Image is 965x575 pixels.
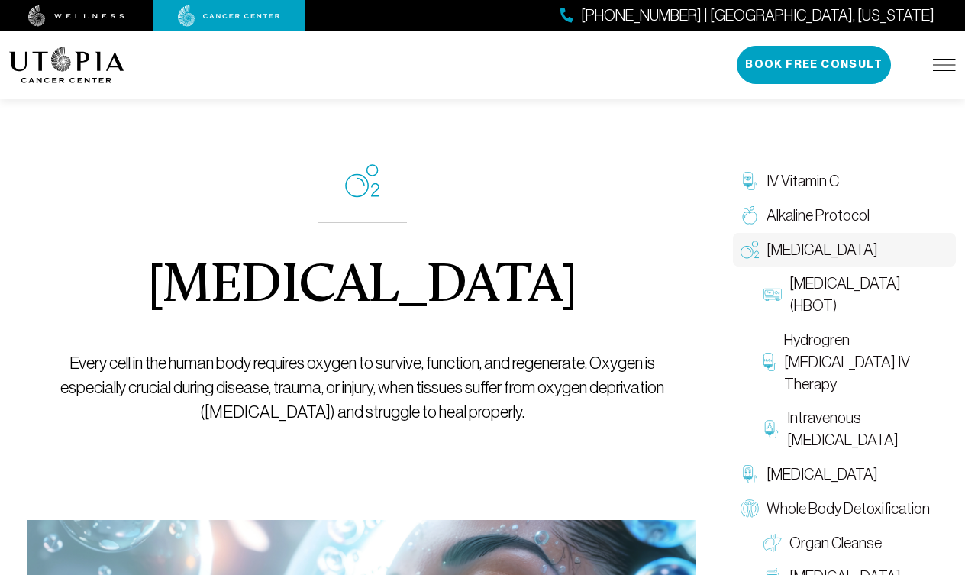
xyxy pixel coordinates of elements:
[767,239,878,261] span: [MEDICAL_DATA]
[741,499,759,518] img: Whole Body Detoxification
[58,351,666,425] p: Every cell in the human body requires oxygen to survive, function, and regenerate. Oxygen is espe...
[733,199,956,233] a: Alkaline Protocol
[741,465,759,483] img: Chelation Therapy
[756,267,956,323] a: [MEDICAL_DATA] (HBOT)
[787,407,948,451] span: Intravenous [MEDICAL_DATA]
[767,464,878,486] span: [MEDICAL_DATA]
[741,172,759,190] img: IV Vitamin C
[345,164,379,198] img: icon
[581,5,934,27] span: [PHONE_NUMBER] | [GEOGRAPHIC_DATA], [US_STATE]
[178,5,280,27] img: cancer center
[756,323,956,401] a: Hydrogren [MEDICAL_DATA] IV Therapy
[763,420,779,438] img: Intravenous Ozone Therapy
[28,5,124,27] img: wellness
[756,401,956,457] a: Intravenous [MEDICAL_DATA]
[784,329,948,395] span: Hydrogren [MEDICAL_DATA] IV Therapy
[767,205,870,227] span: Alkaline Protocol
[763,286,782,304] img: Hyperbaric Oxygen Therapy (HBOT)
[763,534,782,552] img: Organ Cleanse
[741,206,759,225] img: Alkaline Protocol
[756,526,956,560] a: Organ Cleanse
[733,233,956,267] a: [MEDICAL_DATA]
[789,273,948,317] span: [MEDICAL_DATA] (HBOT)
[733,457,956,492] a: [MEDICAL_DATA]
[560,5,934,27] a: [PHONE_NUMBER] | [GEOGRAPHIC_DATA], [US_STATE]
[733,492,956,526] a: Whole Body Detoxification
[933,59,956,71] img: icon-hamburger
[147,260,577,315] h1: [MEDICAL_DATA]
[789,532,882,554] span: Organ Cleanse
[733,164,956,199] a: IV Vitamin C
[763,353,776,371] img: Hydrogren Peroxide IV Therapy
[737,46,891,84] button: Book Free Consult
[767,170,839,192] span: IV Vitamin C
[9,47,124,83] img: logo
[767,498,930,520] span: Whole Body Detoxification
[741,241,759,259] img: Oxygen Therapy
